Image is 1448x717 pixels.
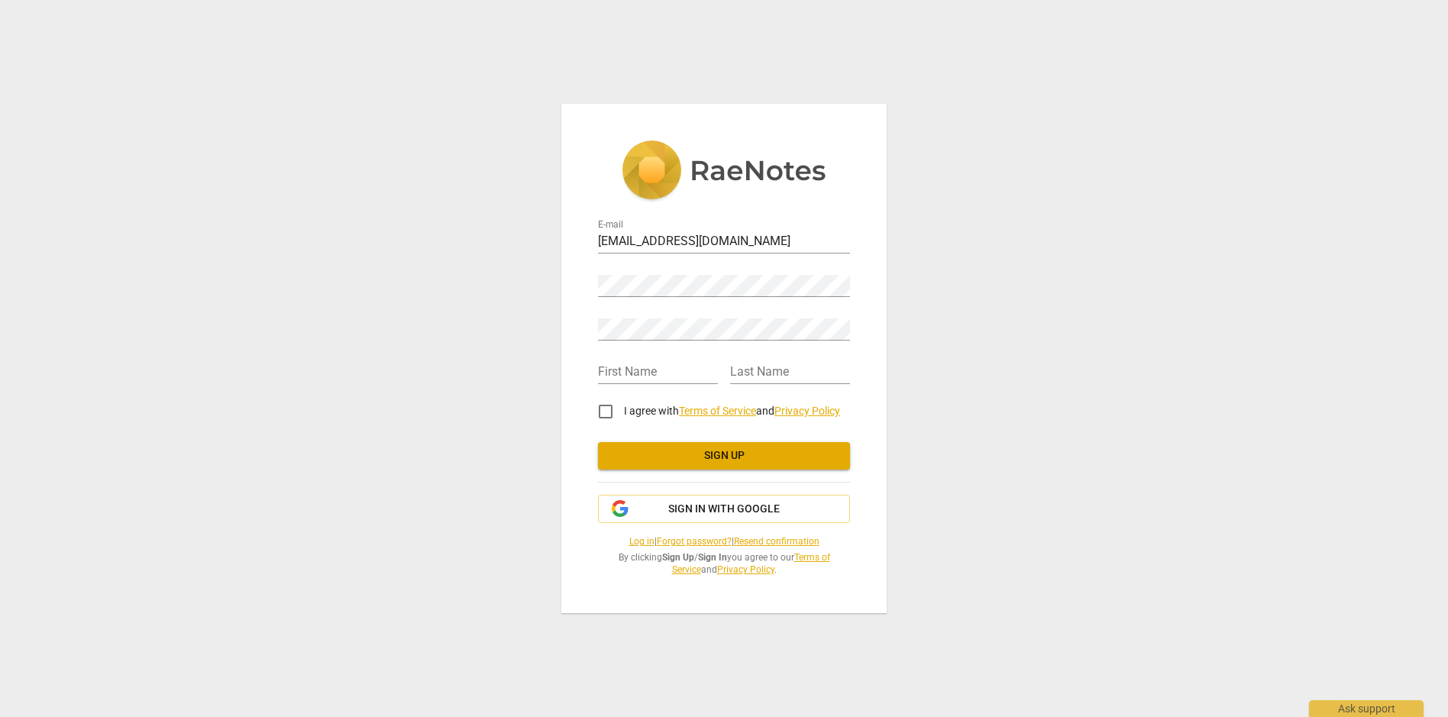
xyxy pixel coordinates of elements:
a: Log in [629,536,655,547]
a: Privacy Policy [717,564,774,575]
span: Sign up [610,448,838,463]
b: Sign Up [662,552,694,563]
b: Sign In [698,552,727,563]
div: Ask support [1309,700,1424,717]
a: Terms of Service [672,552,830,576]
a: Privacy Policy [774,405,840,417]
span: | | [598,535,850,548]
span: By clicking / you agree to our and . [598,551,850,577]
img: 5ac2273c67554f335776073100b6d88f.svg [622,140,826,203]
span: I agree with and [624,405,840,417]
a: Forgot password? [657,536,732,547]
button: Sign in with Google [598,495,850,524]
a: Terms of Service [679,405,756,417]
button: Sign up [598,442,850,470]
span: Sign in with Google [668,502,780,517]
a: Resend confirmation [734,536,819,547]
label: E-mail [598,220,623,229]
